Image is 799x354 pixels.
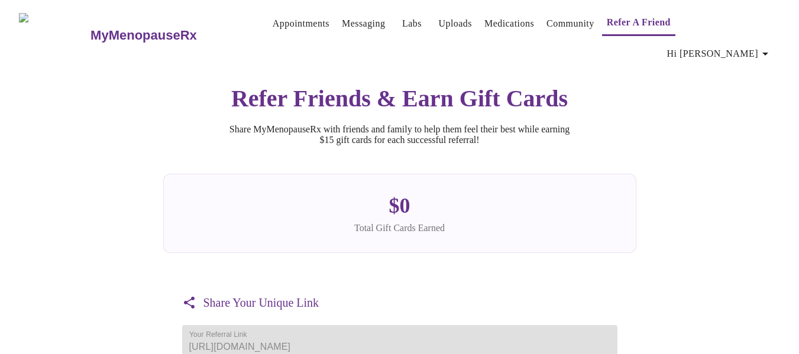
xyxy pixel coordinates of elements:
a: MyMenopauseRx [89,15,244,56]
a: Appointments [273,15,329,32]
span: Hi [PERSON_NAME] [667,46,772,62]
button: Appointments [268,12,334,35]
a: Uploads [438,15,472,32]
div: Total Gift Cards Earned [183,223,617,233]
button: Refer a Friend [602,11,675,36]
button: Hi [PERSON_NAME] [662,42,777,66]
h2: Refer Friends & Earn Gift Cards [163,85,636,112]
button: Uploads [434,12,477,35]
img: MyMenopauseRx Logo [19,13,89,57]
p: Share MyMenopauseRx with friends and family to help them feel their best while earning $15 gift c... [222,124,577,145]
button: Labs [393,12,431,35]
a: Refer a Friend [607,14,671,31]
div: $ 0 [183,193,617,218]
a: Medications [484,15,534,32]
a: Community [546,15,594,32]
button: Medications [480,12,539,35]
h3: MyMenopauseRx [90,28,197,43]
button: Community [542,12,599,35]
a: Labs [402,15,422,32]
button: Messaging [337,12,390,35]
h3: Share Your Unique Link [203,296,319,310]
a: Messaging [342,15,385,32]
